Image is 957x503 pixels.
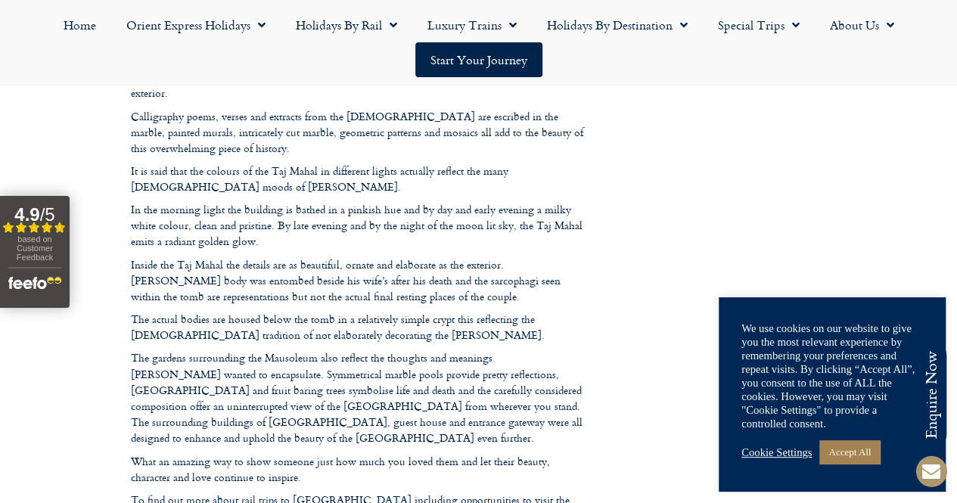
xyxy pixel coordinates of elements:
[703,8,815,42] a: Special Trips
[741,446,812,459] a: Cookie Settings
[819,440,880,464] a: Accept All
[8,8,949,77] nav: Menu
[111,8,281,42] a: Orient Express Holidays
[741,321,923,430] div: We use cookies on our website to give you the most relevant experience by remembering your prefer...
[412,8,532,42] a: Luxury Trains
[815,8,909,42] a: About Us
[48,8,111,42] a: Home
[281,8,412,42] a: Holidays by Rail
[415,42,542,77] a: Start your Journey
[532,8,703,42] a: Holidays by Destination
